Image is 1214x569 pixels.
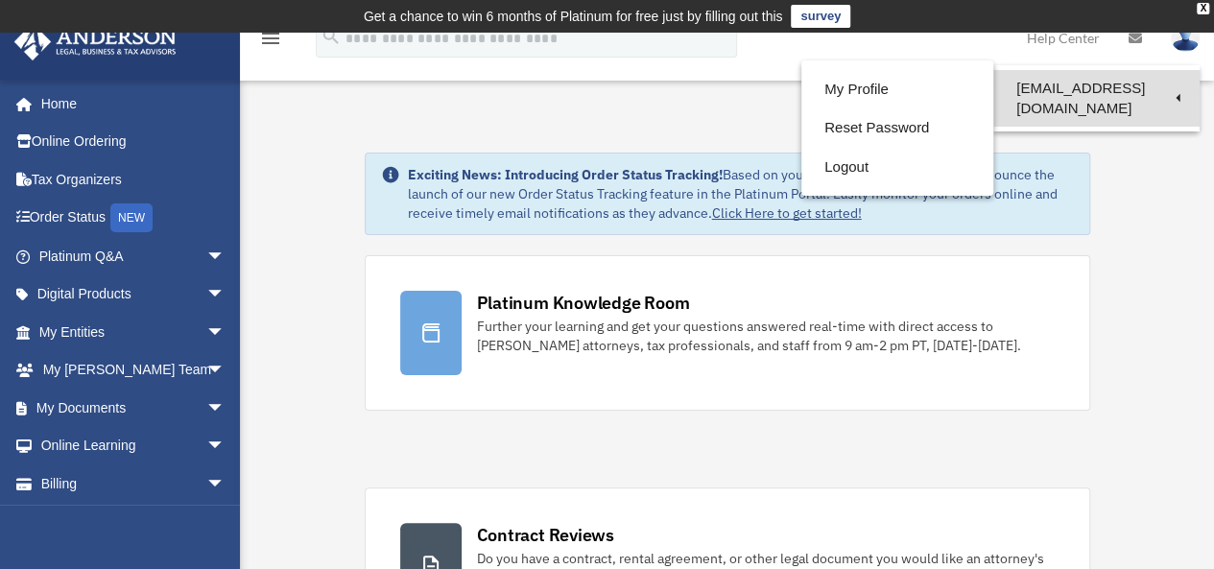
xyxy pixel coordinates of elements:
[13,84,245,123] a: Home
[13,313,254,351] a: My Entitiesarrow_drop_down
[206,237,245,276] span: arrow_drop_down
[206,275,245,315] span: arrow_drop_down
[477,523,614,547] div: Contract Reviews
[1197,3,1209,14] div: close
[993,70,1200,127] a: [EMAIL_ADDRESS][DOMAIN_NAME]
[206,464,245,504] span: arrow_drop_down
[801,70,993,109] a: My Profile
[477,317,1055,355] div: Further your learning and get your questions answered real-time with direct access to [PERSON_NAM...
[13,503,254,541] a: Events Calendar
[321,26,342,47] i: search
[791,5,850,28] a: survey
[408,166,723,183] strong: Exciting News: Introducing Order Status Tracking!
[206,389,245,428] span: arrow_drop_down
[801,108,993,148] a: Reset Password
[365,255,1090,411] a: Platinum Knowledge Room Further your learning and get your questions answered real-time with dire...
[364,5,783,28] div: Get a chance to win 6 months of Platinum for free just by filling out this
[206,427,245,466] span: arrow_drop_down
[259,27,282,50] i: menu
[13,389,254,427] a: My Documentsarrow_drop_down
[13,464,254,503] a: Billingarrow_drop_down
[206,351,245,391] span: arrow_drop_down
[13,427,254,465] a: Online Learningarrow_drop_down
[13,351,254,390] a: My [PERSON_NAME] Teamarrow_drop_down
[13,123,254,161] a: Online Ordering
[13,160,254,199] a: Tax Organizers
[477,291,690,315] div: Platinum Knowledge Room
[206,313,245,352] span: arrow_drop_down
[13,199,254,238] a: Order StatusNEW
[1171,24,1200,52] img: User Pic
[110,203,153,232] div: NEW
[801,148,993,187] a: Logout
[9,23,182,60] img: Anderson Advisors Platinum Portal
[259,34,282,50] a: menu
[13,275,254,314] a: Digital Productsarrow_drop_down
[712,204,862,222] a: Click Here to get started!
[13,237,254,275] a: Platinum Q&Aarrow_drop_down
[408,165,1074,223] div: Based on your feedback, we're thrilled to announce the launch of our new Order Status Tracking fe...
